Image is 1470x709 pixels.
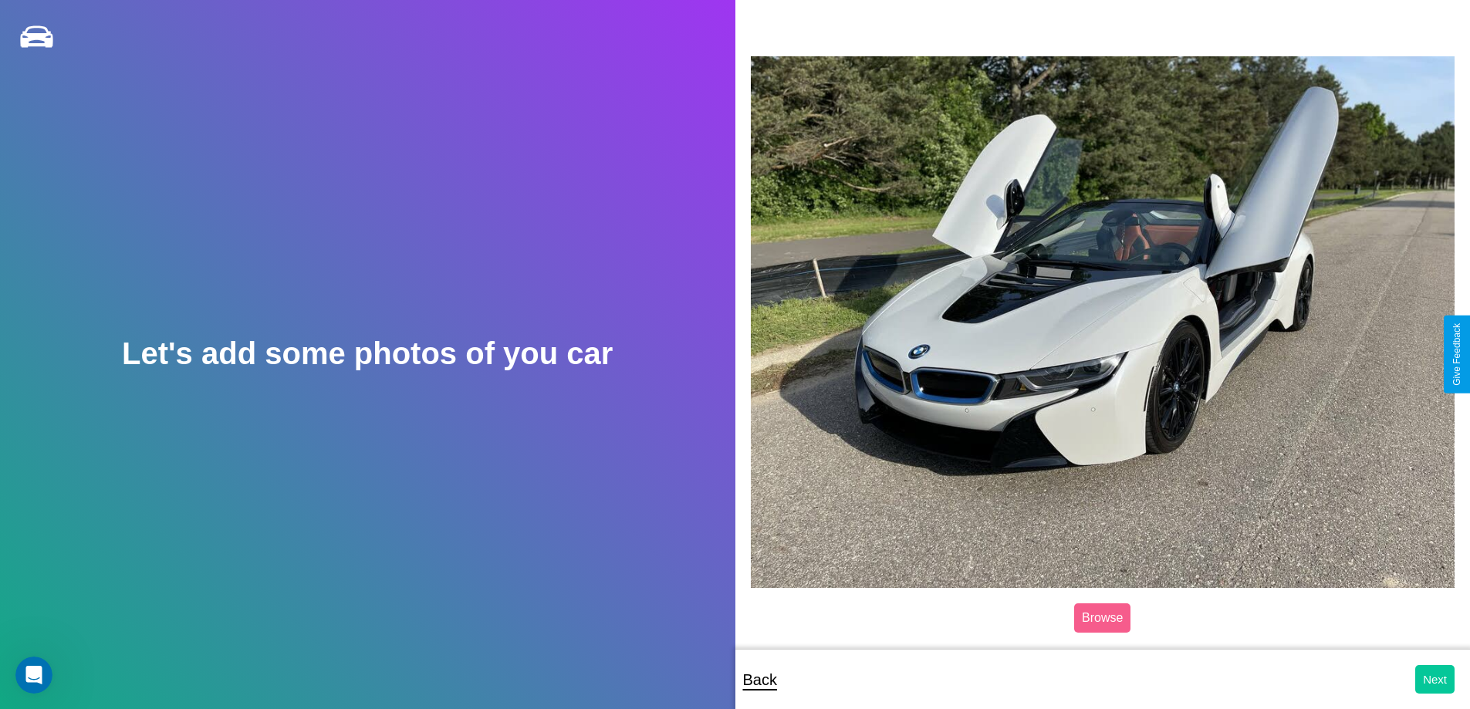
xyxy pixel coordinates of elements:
div: Give Feedback [1451,323,1462,386]
p: Back [743,666,777,694]
h2: Let's add some photos of you car [122,336,613,371]
label: Browse [1074,603,1130,633]
iframe: Intercom live chat [15,657,52,694]
button: Next [1415,665,1455,694]
img: posted [751,56,1455,587]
